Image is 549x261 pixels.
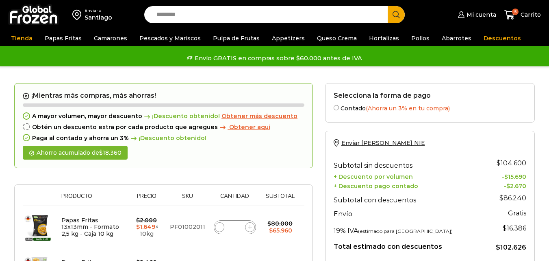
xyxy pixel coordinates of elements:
span: $ [499,194,503,202]
th: Subtotal sin descuentos [334,155,483,171]
span: $ [136,217,140,224]
img: address-field-icon.svg [72,8,85,22]
th: + Descuento por volumen [334,171,483,181]
a: Appetizers [268,31,309,46]
td: PF01002011 [165,206,210,248]
a: Pulpa de Frutas [209,31,264,46]
td: - [483,180,526,190]
bdi: 65.960 [269,227,292,234]
th: Total estimado con descuentos [334,237,483,252]
th: + Descuento pago contado [334,180,483,190]
bdi: 2.000 [136,217,157,224]
a: Queso Crema [313,31,361,46]
a: Pescados y Mariscos [135,31,205,46]
span: Obtener aqui [229,123,270,131]
bdi: 15.690 [504,173,526,180]
a: Obtener más descuento [221,113,297,120]
th: Sku [165,193,210,206]
a: Descuentos [480,31,525,46]
a: Abarrotes [438,31,475,46]
span: Carrito [519,11,541,19]
span: 5 [512,9,519,15]
th: 19% IVA [334,220,483,237]
span: $ [506,182,510,190]
a: 5 Carrito [504,5,541,24]
th: Precio [128,193,165,206]
input: Product quantity [229,222,241,233]
a: Camarones [90,31,131,46]
span: Mi cuenta [464,11,496,19]
th: Subtotal con descuentos [334,190,483,206]
span: Enviar [PERSON_NAME] NIE [341,139,425,147]
h2: Selecciona la forma de pago [334,92,526,99]
bdi: 80.000 [267,220,293,227]
span: $ [503,224,507,232]
bdi: 102.626 [496,243,526,251]
span: ¡Descuento obtenido! [142,113,220,120]
bdi: 86.240 [499,194,526,202]
a: Papas Fritas [41,31,86,46]
div: Santiago [85,13,112,22]
span: $ [136,223,140,230]
div: Enviar a [85,8,112,13]
strong: Gratis [508,209,526,217]
td: - [483,171,526,181]
a: Pollos [407,31,434,46]
a: Tienda [7,31,37,46]
span: $ [269,227,273,234]
bdi: 18.360 [99,149,122,156]
div: Obtén un descuento extra por cada producto que agregues [23,124,304,131]
bdi: 2.670 [506,182,526,190]
h2: ¡Mientras más compras, más ahorras! [23,92,304,100]
a: Mi cuenta [456,7,496,23]
a: Enviar [PERSON_NAME] NIE [334,139,425,147]
span: ¡Descuento obtenido! [129,135,206,142]
span: $ [497,159,501,167]
button: Search button [388,6,405,23]
bdi: 1.649 [136,223,155,230]
th: Subtotal [260,193,300,206]
a: Obtener aqui [218,124,270,131]
th: Producto [57,193,128,206]
a: Papas Fritas 13x13mm - Formato 2,5 kg - Caja 10 kg [61,217,119,238]
label: Contado [334,103,526,112]
td: × 10kg [128,206,165,248]
span: $ [504,173,508,180]
a: Hortalizas [365,31,403,46]
input: Contado(Ahorra un 3% en tu compra) [334,105,339,110]
small: (estimado para [GEOGRAPHIC_DATA]) [358,228,453,234]
div: A mayor volumen, mayor descuento [23,113,304,120]
th: Cantidad [210,193,260,206]
div: Paga al contado y ahorra un 3% [23,135,304,142]
div: Ahorro acumulado de [23,146,128,160]
span: (Ahorra un 3% en tu compra) [366,105,450,112]
span: 16.386 [503,224,526,232]
span: Obtener más descuento [221,112,297,120]
bdi: 104.600 [497,159,526,167]
th: Envío [334,206,483,220]
span: $ [267,220,271,227]
span: $ [496,243,500,251]
span: $ [99,149,103,156]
